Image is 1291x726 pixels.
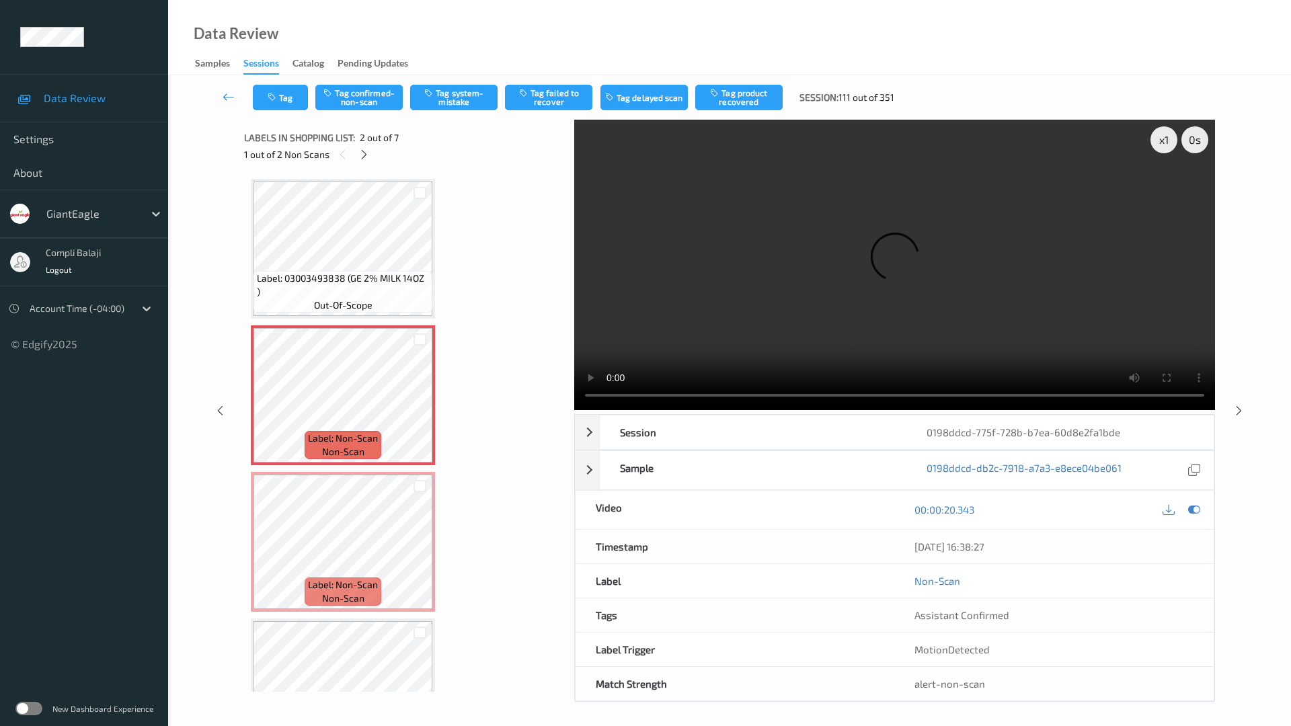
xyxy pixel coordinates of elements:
div: alert-non-scan [914,677,1194,690]
div: 0198ddcd-775f-728b-b7ea-60d8e2fa1bde [906,415,1214,449]
button: Tag failed to recover [505,85,592,110]
button: Tag [253,85,308,110]
span: Label: 03003493838 (GE 2% MILK 14OZ ) [257,272,429,298]
div: Video [576,491,895,529]
div: Session [600,415,907,449]
a: Sessions [243,54,292,75]
a: Samples [195,54,243,73]
a: 0198ddcd-db2c-7918-a7a3-e8ece04be061 [927,461,1122,479]
a: Catalog [292,54,338,73]
span: 2 out of 7 [360,131,399,145]
div: Sample0198ddcd-db2c-7918-a7a3-e8ece04be061 [575,450,1214,490]
div: Sample [600,451,907,489]
span: out-of-scope [314,298,373,312]
div: Data Review [194,27,278,40]
div: Label [576,564,895,598]
div: [DATE] 16:38:27 [914,540,1194,553]
div: 1 out of 2 Non Scans [244,146,565,163]
span: Label: Non-Scan [308,578,378,592]
span: non-scan [322,445,364,458]
span: Label: Non-Scan [308,432,378,445]
div: Samples [195,56,230,73]
div: Sessions [243,56,279,75]
div: MotionDetected [894,633,1214,666]
span: Labels in shopping list: [244,131,355,145]
div: x 1 [1150,126,1177,153]
button: Tag confirmed-non-scan [315,85,403,110]
div: 0 s [1181,126,1208,153]
span: Assistant Confirmed [914,609,1009,621]
button: Tag product recovered [695,85,783,110]
button: Tag delayed scan [600,85,688,110]
button: Tag system-mistake [410,85,498,110]
span: Session: [799,91,838,104]
div: Match Strength [576,667,895,700]
div: Pending Updates [338,56,408,73]
div: Session0198ddcd-775f-728b-b7ea-60d8e2fa1bde [575,415,1214,450]
a: Non-Scan [914,574,960,588]
div: Tags [576,598,895,632]
div: Timestamp [576,530,895,563]
div: Catalog [292,56,324,73]
a: Pending Updates [338,54,422,73]
span: 111 out of 351 [838,91,894,104]
span: non-scan [322,592,364,605]
a: 00:00:20.343 [914,503,974,516]
div: Label Trigger [576,633,895,666]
